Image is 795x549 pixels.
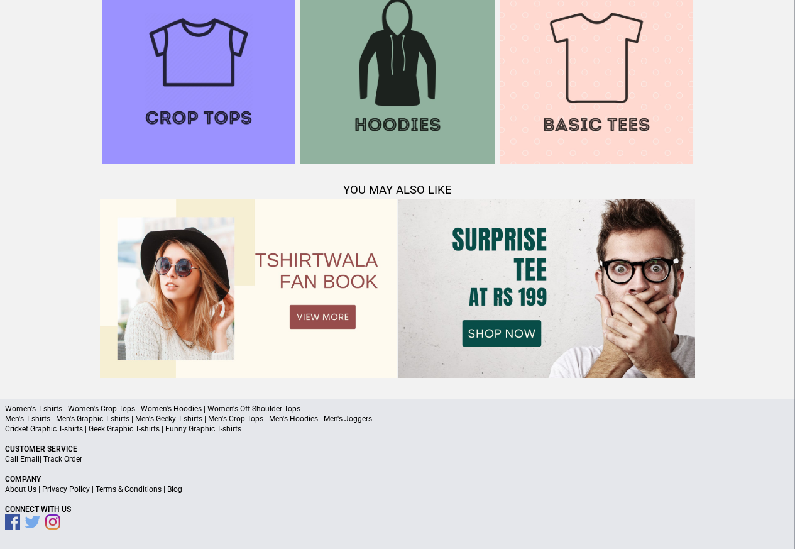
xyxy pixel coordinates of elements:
[167,485,182,494] a: Blog
[5,444,790,454] p: Customer Service
[5,504,790,514] p: Connect With Us
[5,484,790,494] p: | | |
[5,414,790,424] p: Men's T-shirts | Men's Graphic T-shirts | Men's Geeky T-shirts | Men's Crop Tops | Men's Hoodies ...
[5,424,790,434] p: Cricket Graphic T-shirts | Geek Graphic T-shirts | Funny Graphic T-shirts |
[5,485,36,494] a: About Us
[5,404,790,414] p: Women's T-shirts | Women's Crop Tops | Women's Hoodies | Women's Off Shoulder Tops
[42,485,90,494] a: Privacy Policy
[5,454,790,464] p: | |
[5,474,790,484] p: Company
[43,455,82,463] a: Track Order
[5,455,18,463] a: Call
[20,455,40,463] a: Email
[343,183,452,197] span: YOU MAY ALSO LIKE
[96,485,162,494] a: Terms & Conditions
